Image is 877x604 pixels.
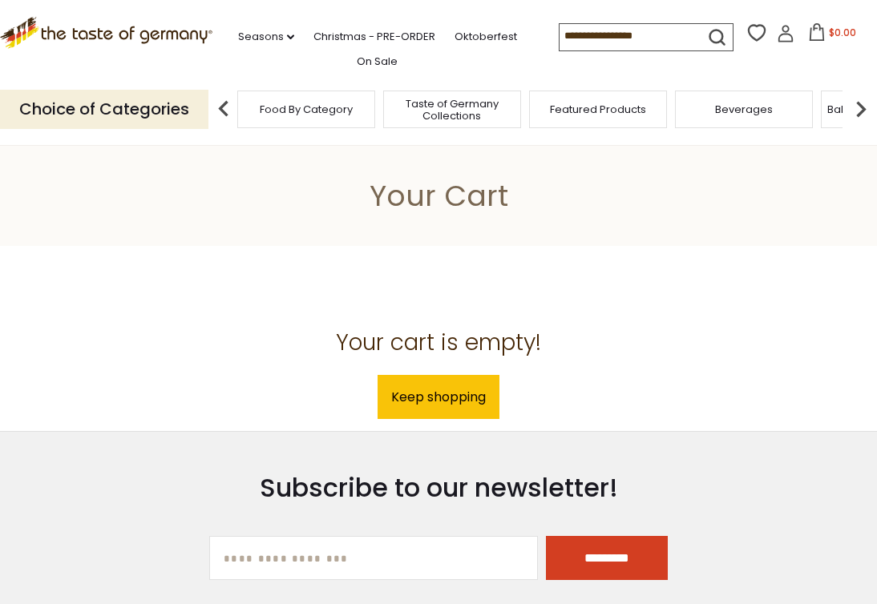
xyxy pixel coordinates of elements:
[455,28,517,46] a: Oktoberfest
[260,103,353,115] a: Food By Category
[50,178,827,214] h1: Your Cart
[357,53,398,70] a: On Sale
[388,98,516,122] a: Taste of Germany Collections
[378,375,499,419] a: Keep shopping
[798,23,866,47] button: $0.00
[209,472,668,504] h3: Subscribe to our newsletter!
[715,103,773,115] a: Beverages
[829,26,856,39] span: $0.00
[12,328,865,356] h2: Your cart is empty!
[845,93,877,125] img: next arrow
[238,28,294,46] a: Seasons
[208,93,240,125] img: previous arrow
[313,28,435,46] a: Christmas - PRE-ORDER
[550,103,646,115] a: Featured Products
